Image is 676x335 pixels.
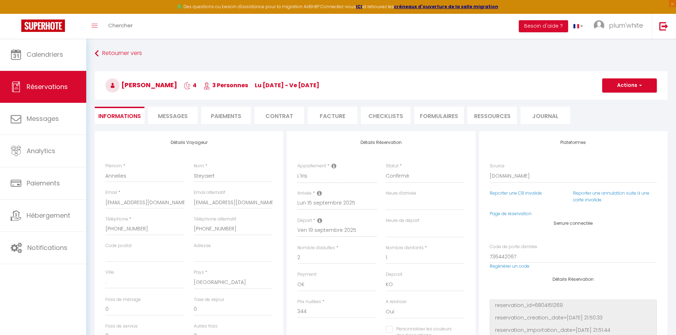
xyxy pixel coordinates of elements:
label: Heure d'arrivée [386,190,416,197]
label: Arrivée [297,190,312,197]
label: Prénom [105,163,122,169]
img: ... [594,20,604,31]
label: Autres frais [194,323,218,330]
label: Pays [194,269,204,276]
label: Payment [297,271,317,278]
span: Réservations [27,82,68,91]
li: Paiements [201,107,251,124]
a: créneaux d'ouverture de la salle migration [394,4,498,10]
label: Frais de ménage [105,296,141,303]
li: Informations [95,107,144,124]
span: Notifications [27,243,67,252]
label: Nom [194,163,204,169]
a: ICI [356,4,362,10]
label: Appartement [297,163,326,169]
a: Page de réservation [490,211,532,217]
h4: Serrure connectée [490,221,657,226]
span: [PERSON_NAME] [105,80,177,89]
h4: Détails Réservation [490,277,657,282]
span: Hébergement [27,211,70,220]
span: lu [DATE] - ve [DATE] [255,81,319,89]
label: Code postal [105,242,132,249]
span: Analytics [27,146,55,155]
span: Calendriers [27,50,63,59]
span: Paiements [27,179,60,188]
a: Reporter une annulation suite à une carte invalide [573,190,649,203]
span: 4 [184,81,197,89]
label: A relancer [386,298,407,305]
li: FORMULAIRES [414,107,464,124]
a: Reporter une CB invalide [490,190,542,196]
label: Code de porte d'entrée [490,244,537,250]
label: Téléphone [105,216,128,223]
h4: Détails Voyageur [105,140,273,145]
label: Email alternatif [194,189,225,196]
img: logout [659,22,668,30]
li: Ressources [467,107,517,124]
a: Retourner vers [95,47,667,60]
label: Frais de service [105,323,138,330]
label: Adresse [194,242,211,249]
h4: Plateformes [490,140,657,145]
a: ... plum'white [588,14,652,39]
li: Journal [521,107,570,124]
span: 3 Personnes [203,81,248,89]
span: Messages [158,112,188,120]
button: Besoin d'aide ? [519,20,568,32]
span: Chercher [108,22,133,29]
a: Chercher [103,14,138,39]
label: Téléphone alternatif [194,216,236,223]
label: Source [490,163,505,169]
label: Statut [386,163,399,169]
label: Heure de départ [386,217,419,224]
span: plum'white [609,21,643,30]
label: Ville [105,269,114,276]
li: Contrat [254,107,304,124]
h4: Détails Réservation [297,140,465,145]
button: Actions [602,78,657,93]
img: Super Booking [21,19,65,32]
label: Départ [297,217,312,224]
label: Deposit [386,271,402,278]
label: Prix nuitées [297,298,321,305]
li: Facture [308,107,357,124]
span: Messages [27,114,59,123]
label: Taxe de séjour [194,296,224,303]
label: Nombre d'enfants [386,245,424,251]
button: Ouvrir le widget de chat LiveChat [6,3,27,24]
li: CHECKLISTS [361,107,411,124]
label: Nombre d'adultes [297,245,335,251]
label: Email [105,189,117,196]
a: Regénérer un code [490,263,529,269]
